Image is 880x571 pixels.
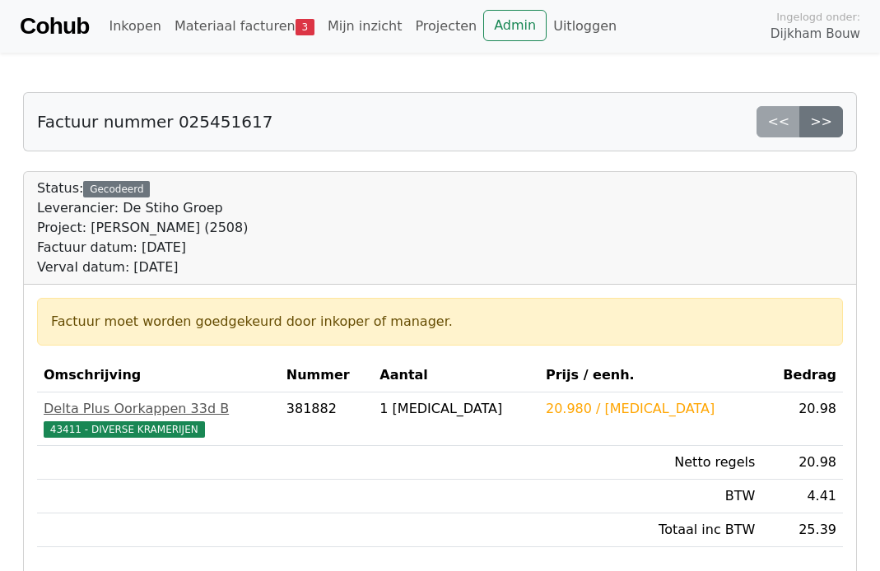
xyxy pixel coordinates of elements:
div: Project: [PERSON_NAME] (2508) [37,218,248,238]
td: 4.41 [761,480,843,513]
a: Mijn inzicht [321,10,409,43]
th: Aantal [373,359,539,392]
span: Ingelogd onder: [776,9,860,25]
div: Factuur datum: [DATE] [37,238,248,258]
td: Totaal inc BTW [539,513,761,547]
th: Prijs / eenh. [539,359,761,392]
th: Nummer [280,359,374,392]
a: Materiaal facturen3 [168,10,321,43]
a: Delta Plus Oorkappen 33d B43411 - DIVERSE KRAMERIJEN [44,399,273,439]
div: Gecodeerd [83,181,150,197]
div: Factuur moet worden goedgekeurd door inkoper of manager. [51,312,829,332]
div: Verval datum: [DATE] [37,258,248,277]
div: Leverancier: De Stiho Groep [37,198,248,218]
a: >> [799,106,843,137]
div: Delta Plus Oorkappen 33d B [44,399,273,419]
th: Bedrag [761,359,843,392]
a: Projecten [408,10,483,43]
td: 20.98 [761,446,843,480]
td: 25.39 [761,513,843,547]
a: Uitloggen [547,10,623,43]
a: Inkopen [102,10,167,43]
td: BTW [539,480,761,513]
span: Dijkham Bouw [771,25,860,44]
th: Omschrijving [37,359,280,392]
span: 3 [296,19,314,35]
div: Status: [37,179,248,277]
td: 381882 [280,392,374,446]
span: 43411 - DIVERSE KRAMERIJEN [44,421,205,438]
a: Cohub [20,7,89,46]
div: 20.980 / [MEDICAL_DATA] [546,399,755,419]
h5: Factuur nummer 025451617 [37,112,272,132]
td: 20.98 [761,392,843,446]
td: Netto regels [539,446,761,480]
a: Admin [483,10,547,41]
div: 1 [MEDICAL_DATA] [379,399,533,419]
